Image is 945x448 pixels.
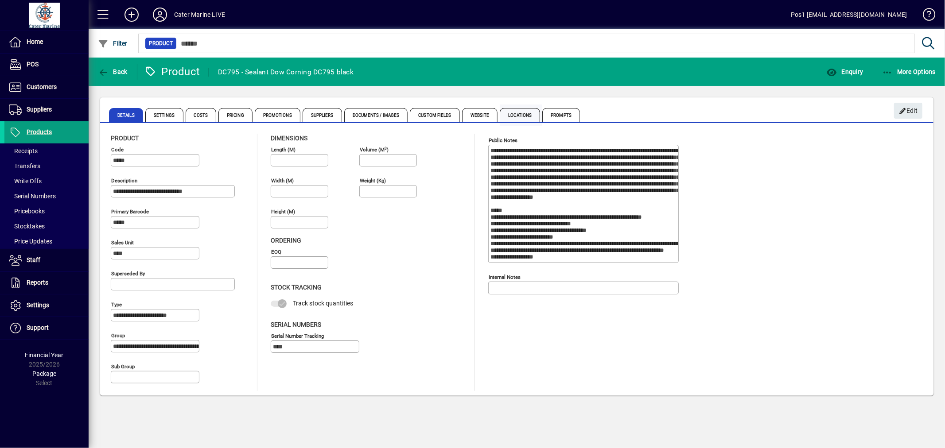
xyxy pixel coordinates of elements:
a: Stocktakes [4,219,89,234]
a: Support [4,317,89,339]
span: Filter [98,40,128,47]
span: Package [32,370,56,377]
span: More Options [882,68,936,75]
mat-label: Type [111,301,122,308]
span: Transfers [9,162,40,170]
sup: 3 [385,146,387,150]
span: Product [149,39,173,48]
span: Pricing [218,108,253,122]
span: Custom Fields [410,108,459,122]
span: Serial Numbers [9,193,56,200]
mat-label: Width (m) [271,178,294,184]
button: More Options [880,64,938,80]
div: Pos1 [EMAIL_ADDRESS][DOMAIN_NAME] [791,8,907,22]
mat-label: EOQ [271,249,281,255]
a: Suppliers [4,99,89,121]
span: Prompts [542,108,580,122]
span: Serial Numbers [271,321,321,328]
app-page-header-button: Back [89,64,137,80]
mat-label: Volume (m ) [360,147,389,153]
span: Home [27,38,43,45]
button: Filter [96,35,130,51]
mat-label: Weight (Kg) [360,178,386,184]
span: Documents / Images [344,108,408,122]
div: DC795 - Sealant Dow Corning DC795 black [218,65,354,79]
span: Edit [899,104,918,118]
span: Locations [500,108,540,122]
mat-label: Description [111,178,137,184]
span: Financial Year [25,351,64,359]
mat-label: Superseded by [111,270,145,277]
span: Write Offs [9,178,42,185]
a: Transfers [4,158,89,174]
mat-label: Group [111,332,125,339]
span: Website [462,108,498,122]
button: Enquiry [824,64,865,80]
a: Serial Numbers [4,189,89,204]
span: Settings [145,108,183,122]
mat-label: Public Notes [489,137,517,143]
mat-label: Primary barcode [111,209,149,215]
span: Ordering [271,237,301,244]
a: Settings [4,294,89,317]
mat-label: Height (m) [271,209,295,215]
div: Product [144,65,200,79]
span: Staff [27,256,40,263]
mat-label: Length (m) [271,147,296,153]
span: Price Updates [9,238,52,245]
span: Suppliers [27,106,52,113]
div: Cater Marine LIVE [174,8,225,22]
span: Reports [27,279,48,286]
a: Customers [4,76,89,98]
a: Write Offs [4,174,89,189]
a: POS [4,54,89,76]
button: Add [117,7,146,23]
span: Promotions [255,108,300,122]
span: Products [27,128,52,135]
a: Reports [4,272,89,294]
a: Receipts [4,143,89,158]
a: Home [4,31,89,53]
mat-label: Sub group [111,363,135,370]
span: Suppliers [303,108,342,122]
a: Price Updates [4,234,89,249]
span: Back [98,68,128,75]
a: Staff [4,249,89,271]
span: POS [27,61,39,68]
span: Stocktakes [9,223,45,230]
span: Settings [27,301,49,309]
mat-label: Sales unit [111,239,134,246]
span: Product [111,135,139,142]
span: Stock Tracking [271,284,322,291]
a: Pricebooks [4,204,89,219]
span: Pricebooks [9,208,45,215]
span: Support [27,324,49,331]
span: Receipts [9,147,38,154]
span: Costs [186,108,217,122]
mat-label: Internal Notes [489,274,521,280]
button: Back [96,64,130,80]
span: Customers [27,83,57,90]
mat-label: Serial Number tracking [271,332,324,339]
span: Details [109,108,143,122]
mat-label: Code [111,147,124,153]
a: Knowledge Base [916,2,934,31]
span: Track stock quantities [293,300,353,307]
button: Profile [146,7,174,23]
span: Enquiry [826,68,863,75]
span: Dimensions [271,135,307,142]
button: Edit [894,103,922,119]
